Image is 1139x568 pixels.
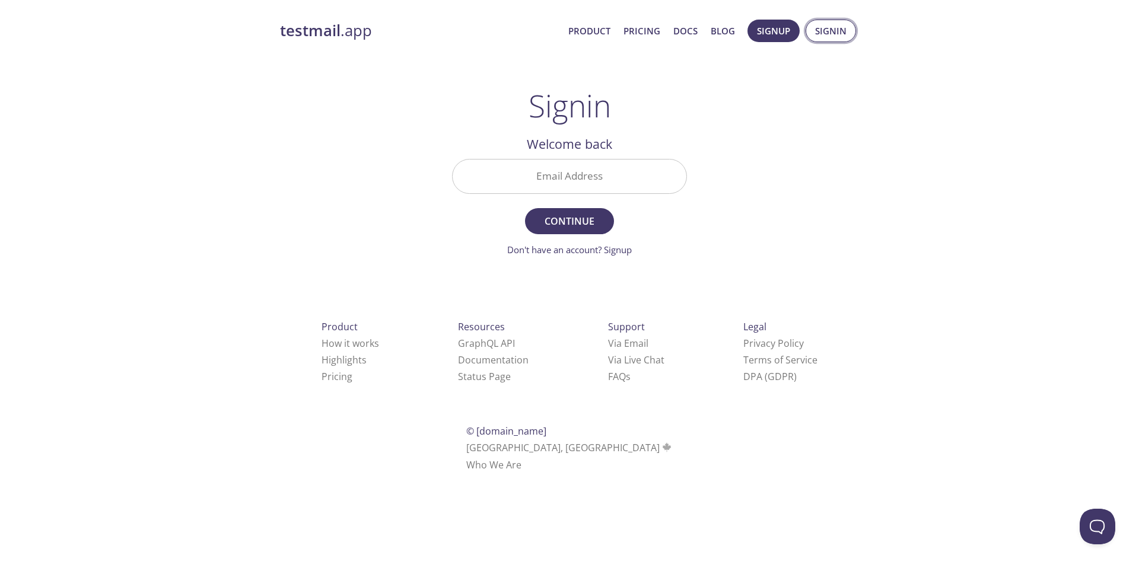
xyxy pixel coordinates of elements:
[747,20,800,42] button: Signup
[673,23,698,39] a: Docs
[322,370,352,383] a: Pricing
[466,425,546,438] span: © [DOMAIN_NAME]
[452,134,687,154] h2: Welcome back
[1080,509,1115,544] iframe: Help Scout Beacon - Open
[529,88,611,123] h1: Signin
[458,370,511,383] a: Status Page
[757,23,790,39] span: Signup
[466,441,673,454] span: [GEOGRAPHIC_DATA], [GEOGRAPHIC_DATA]
[280,21,559,41] a: testmail.app
[568,23,610,39] a: Product
[608,370,631,383] a: FAQ
[743,353,817,366] a: Terms of Service
[280,20,341,41] strong: testmail
[507,244,632,256] a: Don't have an account? Signup
[458,320,505,333] span: Resources
[743,370,797,383] a: DPA (GDPR)
[538,213,601,229] span: Continue
[815,23,847,39] span: Signin
[623,23,660,39] a: Pricing
[743,337,804,350] a: Privacy Policy
[466,458,521,471] a: Who We Are
[458,337,515,350] a: GraphQL API
[743,320,766,333] span: Legal
[711,23,735,39] a: Blog
[608,353,664,366] a: Via Live Chat
[322,320,358,333] span: Product
[608,337,648,350] a: Via Email
[322,337,379,350] a: How it works
[322,353,367,366] a: Highlights
[626,370,631,383] span: s
[806,20,856,42] button: Signin
[458,353,529,366] a: Documentation
[608,320,645,333] span: Support
[525,208,614,234] button: Continue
